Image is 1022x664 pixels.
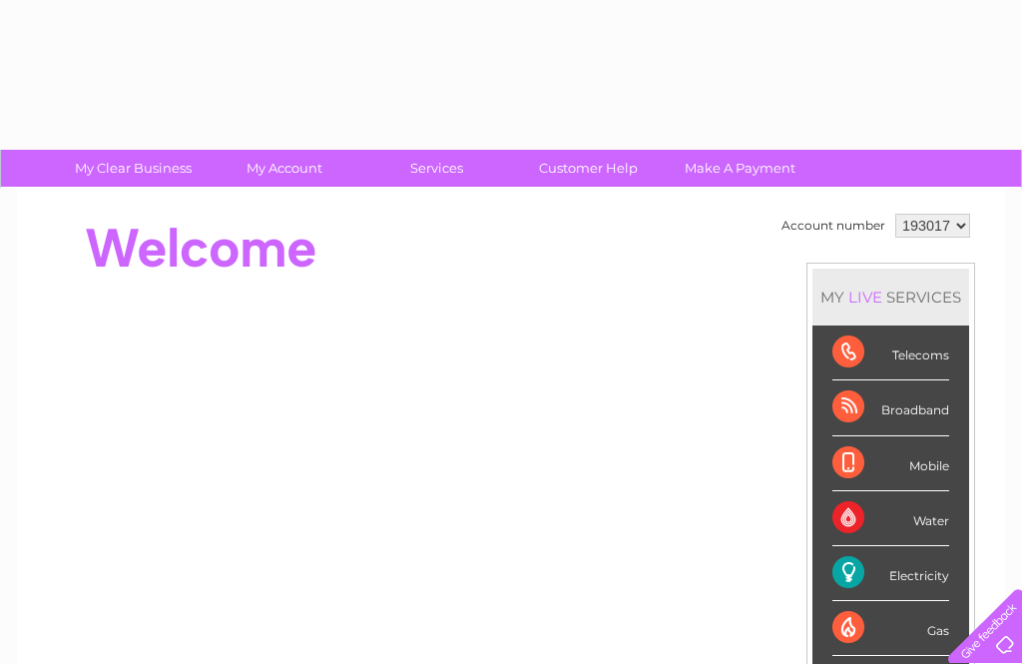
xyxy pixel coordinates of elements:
[832,326,949,380] div: Telecoms
[776,209,890,243] td: Account number
[658,150,822,187] a: Make A Payment
[832,546,949,601] div: Electricity
[844,288,886,307] div: LIVE
[203,150,367,187] a: My Account
[354,150,519,187] a: Services
[506,150,671,187] a: Customer Help
[812,269,969,326] div: MY SERVICES
[832,436,949,491] div: Mobile
[51,150,216,187] a: My Clear Business
[832,380,949,435] div: Broadband
[832,601,949,656] div: Gas
[832,491,949,546] div: Water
